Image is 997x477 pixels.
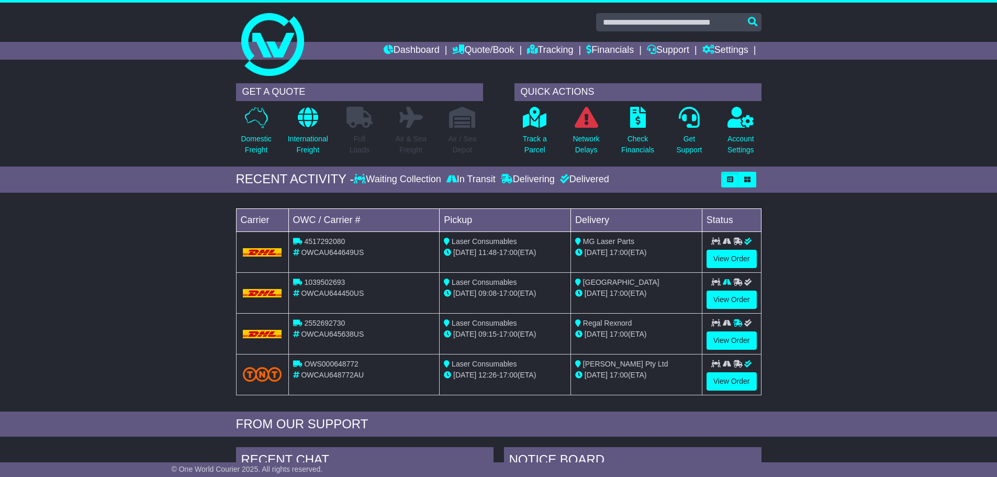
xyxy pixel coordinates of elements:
[523,134,547,156] p: Track a Parcel
[243,289,282,297] img: DHL.png
[453,289,476,297] span: [DATE]
[610,289,628,297] span: 17:00
[707,291,757,309] a: View Order
[444,174,498,185] div: In Transit
[236,208,288,231] td: Carrier
[440,208,571,231] td: Pickup
[236,417,761,432] div: FROM OUR SUPPORT
[527,42,573,60] a: Tracking
[499,371,518,379] span: 17:00
[243,367,282,381] img: TNT_Domestic.png
[453,330,476,338] span: [DATE]
[396,134,427,156] p: Air & Sea Freight
[304,278,345,286] span: 1039502693
[449,134,477,156] p: Air / Sea Depot
[621,106,655,161] a: CheckFinancials
[452,360,517,368] span: Laser Consumables
[444,288,566,299] div: - (ETA)
[583,237,634,246] span: MG Laser Parts
[522,106,547,161] a: Track aParcel
[499,248,518,257] span: 17:00
[583,319,632,327] span: Regal Rexnord
[452,278,517,286] span: Laser Consumables
[478,330,497,338] span: 09:15
[573,134,599,156] p: Network Delays
[240,106,272,161] a: DomesticFreight
[707,372,757,391] a: View Order
[346,134,373,156] p: Full Loads
[453,371,476,379] span: [DATE]
[586,42,634,60] a: Financials
[478,371,497,379] span: 12:26
[301,330,364,338] span: OWCAU645638US
[676,106,702,161] a: GetSupport
[444,370,566,381] div: - (ETA)
[557,174,609,185] div: Delivered
[514,83,761,101] div: QUICK ACTIONS
[478,289,497,297] span: 09:08
[585,371,608,379] span: [DATE]
[575,288,698,299] div: (ETA)
[676,134,702,156] p: Get Support
[702,208,761,231] td: Status
[499,330,518,338] span: 17:00
[301,289,364,297] span: OWCAU644450US
[453,248,476,257] span: [DATE]
[575,247,698,258] div: (ETA)
[384,42,440,60] a: Dashboard
[236,83,483,101] div: GET A QUOTE
[444,247,566,258] div: - (ETA)
[304,360,359,368] span: OWS000648772
[354,174,443,185] div: Waiting Collection
[452,42,514,60] a: Quote/Book
[304,319,345,327] span: 2552692730
[727,106,755,161] a: AccountSettings
[583,278,659,286] span: [GEOGRAPHIC_DATA]
[504,447,761,475] div: NOTICE BOARD
[498,174,557,185] div: Delivering
[572,106,600,161] a: NetworkDelays
[707,331,757,350] a: View Order
[575,370,698,381] div: (ETA)
[610,371,628,379] span: 17:00
[236,172,354,187] div: RECENT ACTIVITY -
[444,329,566,340] div: - (ETA)
[621,134,654,156] p: Check Financials
[452,319,517,327] span: Laser Consumables
[288,134,328,156] p: International Freight
[727,134,754,156] p: Account Settings
[570,208,702,231] td: Delivery
[301,248,364,257] span: OWCAU644649US
[172,465,323,473] span: © One World Courier 2025. All rights reserved.
[304,237,345,246] span: 4517292080
[288,208,440,231] td: OWC / Carrier #
[243,330,282,338] img: DHL.png
[452,237,517,246] span: Laser Consumables
[241,134,271,156] p: Domestic Freight
[575,329,698,340] div: (ETA)
[499,289,518,297] span: 17:00
[583,360,668,368] span: [PERSON_NAME] Pty Ltd
[585,248,608,257] span: [DATE]
[243,248,282,257] img: DHL.png
[610,248,628,257] span: 17:00
[236,447,494,475] div: RECENT CHAT
[287,106,329,161] a: InternationalFreight
[702,42,748,60] a: Settings
[585,289,608,297] span: [DATE]
[301,371,364,379] span: OWCAU648772AU
[647,42,689,60] a: Support
[610,330,628,338] span: 17:00
[478,248,497,257] span: 11:48
[707,250,757,268] a: View Order
[585,330,608,338] span: [DATE]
